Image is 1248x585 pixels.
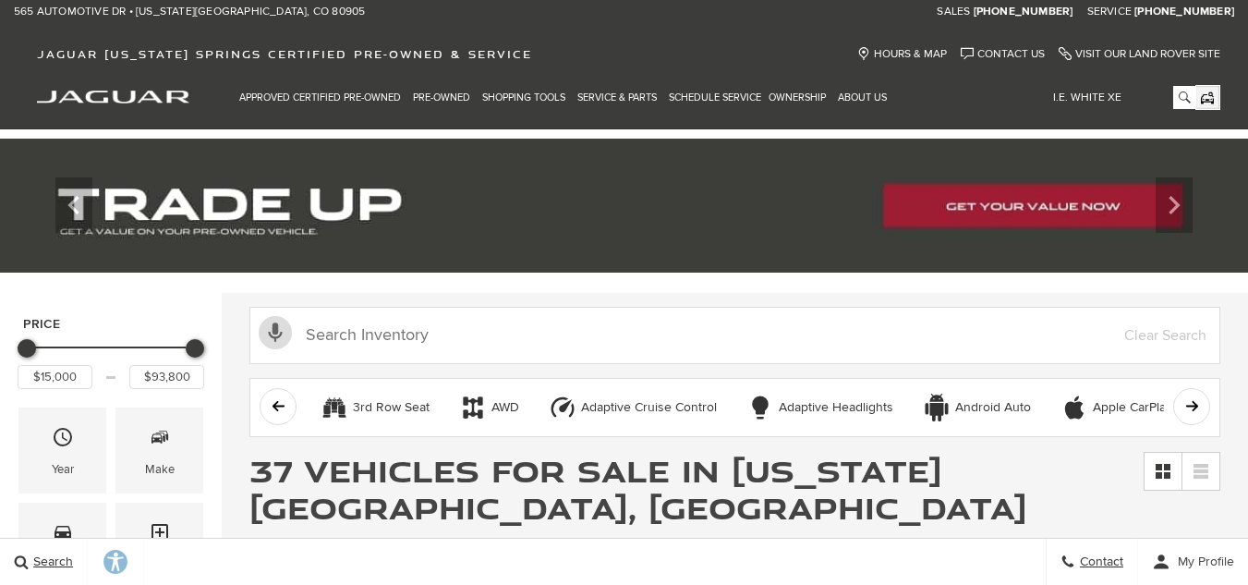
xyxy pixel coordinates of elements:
[115,408,203,494] div: MakeMake
[1050,388,1182,427] button: Apple CarPlayApple CarPlay
[937,5,970,18] span: Sales
[1087,5,1132,18] span: Service
[1059,47,1220,61] a: Visit Our Land Rover Site
[974,5,1073,19] a: [PHONE_NUMBER]
[186,339,204,358] div: Maximum Price
[834,81,895,114] a: About Us
[236,81,895,114] nav: Main Navigation
[310,388,440,427] button: 3rd Row Seat3rd Row Seat
[1134,5,1234,19] a: [PHONE_NUMBER]
[955,399,1031,416] div: Android Auto
[28,47,541,61] a: Jaguar [US_STATE] Springs Certified Pre-Owned & Service
[491,399,519,416] div: AWD
[18,333,204,389] div: Price
[353,399,430,416] div: 3rd Row Seat
[549,394,576,421] div: Adaptive Cruise Control
[581,399,717,416] div: Adaptive Cruise Control
[923,394,951,421] div: Android Auto
[52,421,74,459] span: Year
[409,81,479,114] a: Pre-Owned
[736,388,903,427] button: Adaptive HeadlightsAdaptive Headlights
[52,517,74,555] span: Model
[1093,399,1172,416] div: Apple CarPlay
[37,47,532,61] span: Jaguar [US_STATE] Springs Certified Pre-Owned & Service
[236,81,409,114] a: Approved Certified Pre-Owned
[1060,394,1088,421] div: Apple CarPlay
[1138,539,1248,585] button: user-profile-menu
[18,365,92,389] input: Minimum
[249,307,1220,364] input: Search Inventory
[145,459,175,480] div: Make
[23,316,199,333] h5: Price
[321,394,348,421] div: 3rd Row Seat
[961,47,1045,61] a: Contact Us
[29,555,73,570] span: Search
[779,399,893,416] div: Adaptive Headlights
[449,388,529,427] button: AWDAWD
[37,88,189,104] a: jaguar
[665,81,765,114] a: Schedule Service
[259,316,292,349] svg: Click to toggle on voice search
[37,91,189,104] img: Jaguar
[249,449,1027,529] span: 37 Vehicles for Sale in [US_STATE][GEOGRAPHIC_DATA], [GEOGRAPHIC_DATA]
[149,517,171,555] span: Trim
[14,5,365,19] a: 565 Automotive Dr • [US_STATE][GEOGRAPHIC_DATA], CO 80905
[52,459,74,480] div: Year
[574,81,665,114] a: Service & Parts
[1173,388,1210,425] button: scroll right
[459,394,487,421] div: AWD
[746,394,774,421] div: Adaptive Headlights
[913,388,1041,427] button: Android AutoAndroid Auto
[18,408,106,494] div: YearYear
[479,81,574,114] a: Shopping Tools
[149,421,171,459] span: Make
[1039,86,1195,109] input: i.e. White XE
[18,339,36,358] div: Minimum Price
[1170,555,1234,570] span: My Profile
[1075,555,1123,570] span: Contact
[765,81,834,114] a: Ownership
[260,388,297,425] button: scroll left
[857,47,947,61] a: Hours & Map
[539,388,727,427] button: Adaptive Cruise ControlAdaptive Cruise Control
[129,365,204,389] input: Maximum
